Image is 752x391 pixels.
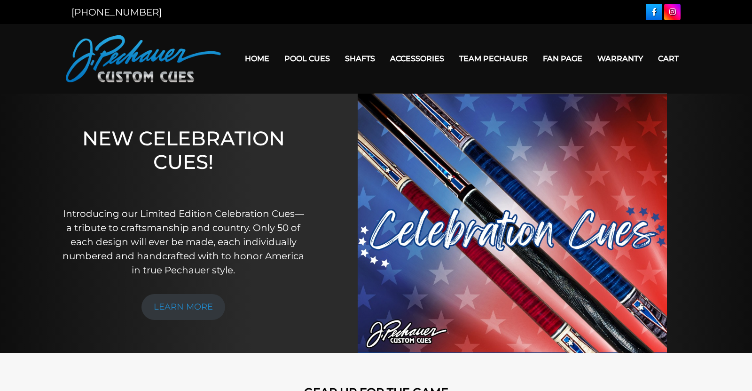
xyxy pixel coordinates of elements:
p: Introducing our Limited Edition Celebration Cues—a tribute to craftsmanship and country. Only 50 ... [61,207,305,277]
a: Fan Page [535,47,590,71]
a: Cart [650,47,686,71]
a: Shafts [337,47,383,71]
a: Home [237,47,277,71]
a: Warranty [590,47,650,71]
h1: NEW CELEBRATION CUES! [61,127,305,194]
a: Team Pechauer [452,47,535,71]
a: [PHONE_NUMBER] [71,7,162,18]
a: LEARN MORE [141,294,225,320]
a: Accessories [383,47,452,71]
a: Pool Cues [277,47,337,71]
img: Pechauer Custom Cues [66,35,221,82]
